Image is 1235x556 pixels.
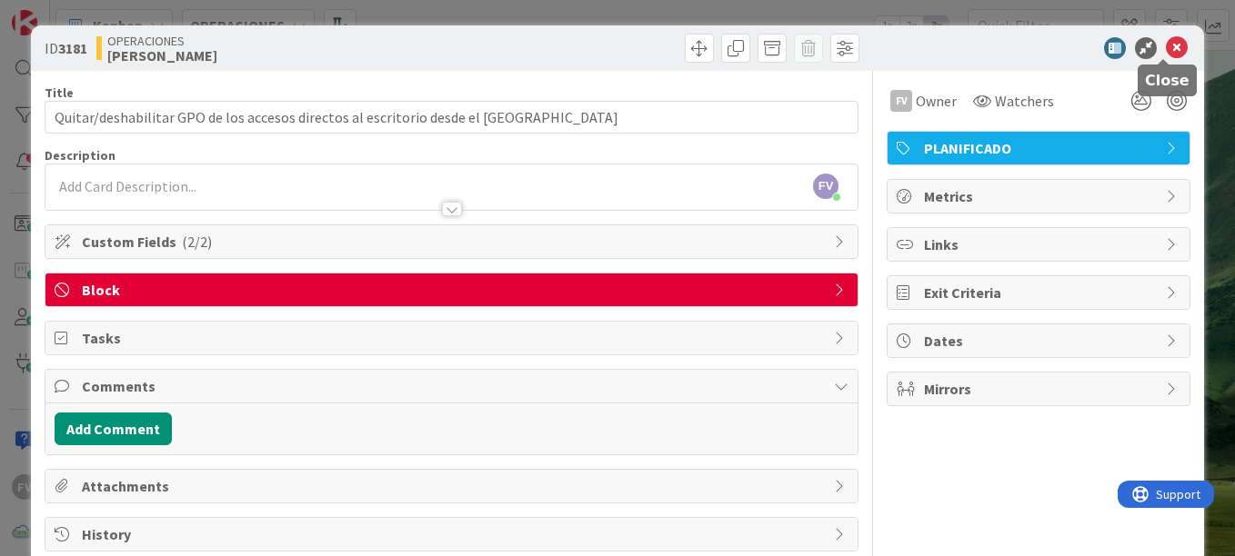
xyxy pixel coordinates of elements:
span: Links [924,233,1157,255]
span: Mirrors [924,378,1157,400]
span: ID [45,37,87,59]
div: FV [890,90,912,112]
span: Dates [924,330,1157,352]
input: type card name here... [45,101,858,134]
span: Watchers [995,90,1054,112]
span: OPERACIONES [107,34,217,48]
span: Exit Criteria [924,282,1157,303]
span: ( 2/2 ) [182,233,212,251]
span: Attachments [82,475,825,497]
span: Metrics [924,185,1157,207]
span: History [82,523,825,545]
span: FV [813,174,838,199]
span: Custom Fields [82,231,825,253]
b: [PERSON_NAME] [107,48,217,63]
span: PLANIFICADO [924,137,1157,159]
span: Tasks [82,327,825,349]
span: Comments [82,375,825,397]
span: Support [38,3,83,25]
h5: Close [1145,72,1190,89]
label: Title [45,84,74,101]
span: Owner [916,90,957,112]
button: Add Comment [55,412,172,445]
span: Description [45,147,115,164]
span: Block [82,279,825,301]
b: 3181 [58,39,87,57]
